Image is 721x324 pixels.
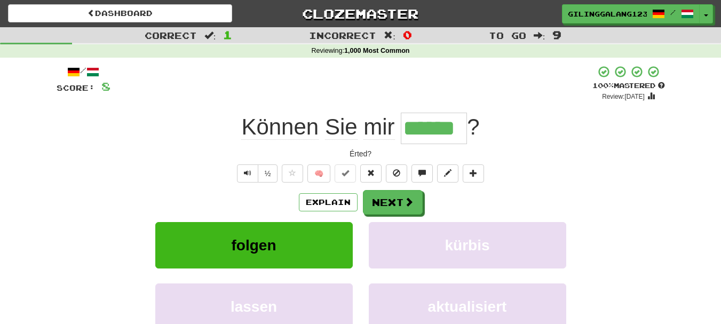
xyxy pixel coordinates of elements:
button: Explain [299,193,358,211]
span: folgen [232,237,276,254]
span: 0 [403,28,412,41]
div: Text-to-speech controls [235,164,278,183]
span: Correct [145,30,197,41]
span: Score: [57,83,95,92]
span: To go [489,30,526,41]
span: ? [467,114,479,139]
strong: 1,000 Most Common [344,47,409,54]
button: ½ [258,164,278,183]
div: Mastered [592,81,665,91]
span: / [670,9,676,16]
span: Incorrect [309,30,376,41]
span: mir [363,114,394,140]
button: 🧠 [307,164,330,183]
button: Play sentence audio (ctl+space) [237,164,258,183]
button: Favorite sentence (alt+f) [282,164,303,183]
div: / [57,65,110,78]
button: folgen [155,222,353,268]
button: Discuss sentence (alt+u) [411,164,433,183]
span: : [384,31,395,40]
a: Clozemaster [248,4,472,23]
span: GIlinggalang123 [568,9,647,19]
button: Ignore sentence (alt+i) [386,164,407,183]
div: Érted? [57,148,665,159]
button: kürbis [369,222,566,268]
span: kürbis [445,237,489,254]
span: aktualisiert [428,298,507,315]
span: lassen [231,298,277,315]
button: Reset to 0% Mastered (alt+r) [360,164,382,183]
a: Dashboard [8,4,232,22]
span: 8 [101,80,110,93]
small: Review: [DATE] [602,93,645,100]
a: GIlinggalang123 / [562,4,700,23]
button: Next [363,190,423,215]
span: 9 [552,28,561,41]
span: 1 [223,28,232,41]
button: Edit sentence (alt+d) [437,164,458,183]
button: Set this sentence to 100% Mastered (alt+m) [335,164,356,183]
button: Add to collection (alt+a) [463,164,484,183]
span: 100 % [592,81,614,90]
span: : [204,31,216,40]
span: : [534,31,545,40]
span: Können [241,114,319,140]
span: Sie [325,114,358,140]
